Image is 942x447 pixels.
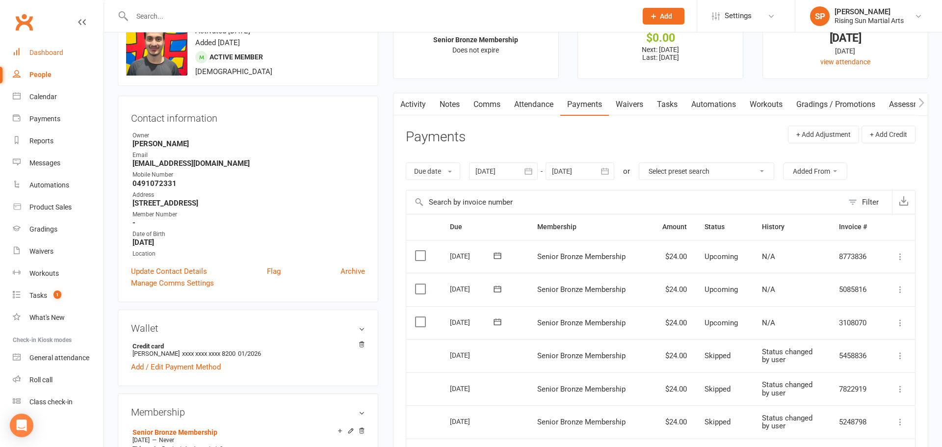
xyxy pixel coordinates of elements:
[29,115,60,123] div: Payments
[650,93,684,116] a: Tasks
[13,42,104,64] a: Dashboard
[862,126,916,143] button: + Add Credit
[537,418,626,426] span: Senior Bronze Membership
[13,391,104,413] a: Class kiosk mode
[762,380,812,397] span: Status changed by user
[507,93,560,116] a: Attendance
[29,354,89,362] div: General attendance
[29,247,53,255] div: Waivers
[12,10,36,34] a: Clubworx
[684,93,743,116] a: Automations
[29,314,65,321] div: What's New
[13,263,104,285] a: Workouts
[843,190,892,214] button: Filter
[132,179,365,188] strong: 0491072331
[29,93,57,101] div: Calendar
[195,67,272,76] span: [DEMOGRAPHIC_DATA]
[450,281,495,296] div: [DATE]
[587,46,734,61] p: Next: [DATE] Last: [DATE]
[130,436,365,444] div: —
[762,414,812,431] span: Status changed by user
[648,306,696,340] td: $24.00
[830,339,882,372] td: 5458836
[862,196,879,208] div: Filter
[13,240,104,263] a: Waivers
[126,14,187,76] img: image1751870932.png
[643,8,684,25] button: Add
[132,170,365,180] div: Mobile Number
[830,273,882,306] td: 5085816
[159,437,174,444] span: Never
[762,318,775,327] span: N/A
[29,376,52,384] div: Roll call
[783,162,847,180] button: Added From
[13,86,104,108] a: Calendar
[753,214,830,239] th: History
[725,5,752,27] span: Settings
[450,315,495,330] div: [DATE]
[10,414,33,437] div: Open Intercom Messenger
[648,339,696,372] td: $24.00
[762,347,812,365] span: Status changed by user
[696,214,753,239] th: Status
[29,49,63,56] div: Dashboard
[648,405,696,439] td: $24.00
[132,218,365,227] strong: -
[13,369,104,391] a: Roll call
[537,285,626,294] span: Senior Bronze Membership
[132,249,365,259] div: Location
[13,108,104,130] a: Payments
[705,285,738,294] span: Upcoming
[29,225,57,233] div: Gradings
[406,130,466,145] h3: Payments
[762,252,775,261] span: N/A
[648,214,696,239] th: Amount
[433,93,467,116] a: Notes
[131,265,207,277] a: Update Contact Details
[340,265,365,277] a: Archive
[13,64,104,86] a: People
[450,381,495,396] div: [DATE]
[132,190,365,200] div: Address
[467,93,507,116] a: Comms
[131,407,365,418] h3: Membership
[132,139,365,148] strong: [PERSON_NAME]
[705,418,731,426] span: Skipped
[393,93,433,116] a: Activity
[835,7,904,16] div: [PERSON_NAME]
[452,46,499,54] span: Does not expire
[29,203,72,211] div: Product Sales
[29,181,69,189] div: Automations
[537,351,626,360] span: Senior Bronze Membership
[53,290,61,299] span: 1
[705,252,738,261] span: Upcoming
[13,196,104,218] a: Product Sales
[131,277,214,289] a: Manage Comms Settings
[13,285,104,307] a: Tasks 1
[705,318,738,327] span: Upcoming
[789,93,882,116] a: Gradings / Promotions
[132,210,365,219] div: Member Number
[132,342,360,350] strong: Credit card
[560,93,609,116] a: Payments
[13,152,104,174] a: Messages
[450,414,495,429] div: [DATE]
[450,248,495,263] div: [DATE]
[820,58,870,66] a: view attendance
[13,130,104,152] a: Reports
[743,93,789,116] a: Workouts
[772,33,919,43] div: [DATE]
[705,351,731,360] span: Skipped
[182,350,235,357] span: xxxx xxxx xxxx 8200
[810,6,830,26] div: SP
[433,36,518,44] strong: Senior Bronze Membership
[132,131,365,140] div: Owner
[29,269,59,277] div: Workouts
[450,347,495,363] div: [DATE]
[406,162,460,180] button: Due date
[29,398,73,406] div: Class check-in
[29,159,60,167] div: Messages
[762,285,775,294] span: N/A
[29,137,53,145] div: Reports
[537,385,626,394] span: Senior Bronze Membership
